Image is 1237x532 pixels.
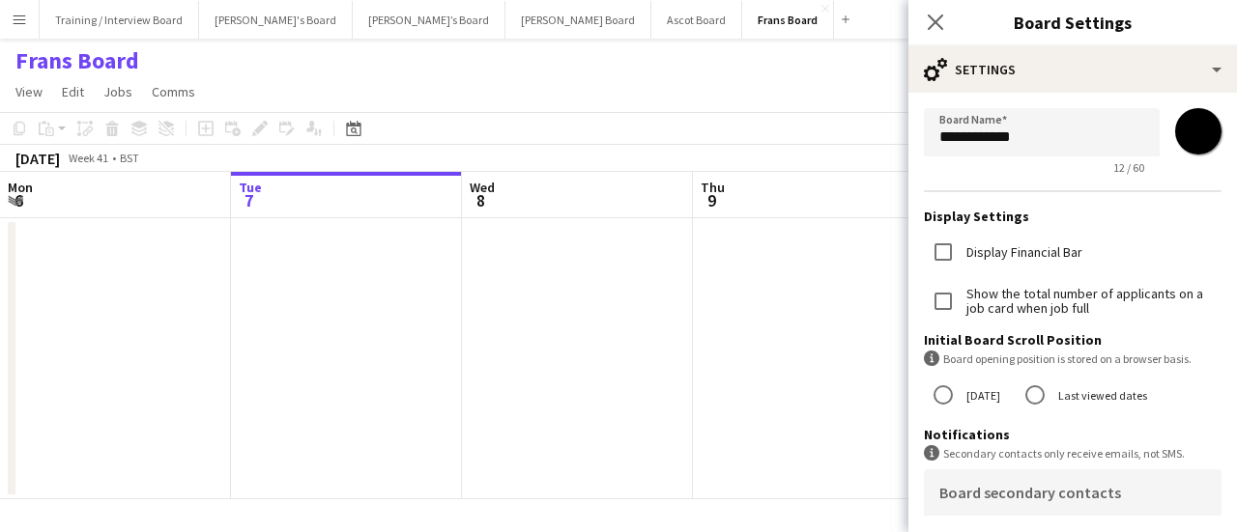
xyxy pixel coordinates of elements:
h3: Display Settings [924,208,1222,225]
span: Week 41 [64,151,112,165]
span: Wed [470,179,495,196]
span: 6 [5,189,33,211]
button: Ascot Board [651,1,742,39]
span: 7 [236,189,262,211]
span: 8 [467,189,495,211]
label: Last viewed dates [1054,380,1147,410]
h3: Board Settings [908,10,1237,35]
span: 9 [698,189,725,211]
mat-label: Board secondary contacts [939,483,1121,502]
button: [PERSON_NAME]'s Board [199,1,353,39]
button: Frans Board [742,1,834,39]
label: [DATE] [963,380,1000,410]
div: Secondary contacts only receive emails, not SMS. [924,445,1222,462]
span: Jobs [103,83,132,100]
a: Comms [144,79,203,104]
div: [DATE] [15,149,60,168]
div: Board opening position is stored on a browser basis. [924,350,1222,367]
a: Edit [54,79,92,104]
span: View [15,83,43,100]
span: Comms [152,83,195,100]
span: 12 / 60 [1098,160,1160,175]
div: Settings [908,46,1237,93]
a: Jobs [96,79,140,104]
button: [PERSON_NAME] Board [505,1,651,39]
span: Edit [62,83,84,100]
span: Mon [8,179,33,196]
h3: Initial Board Scroll Position [924,331,1222,349]
h3: Notifications [924,426,1222,443]
button: Training / Interview Board [40,1,199,39]
label: Show the total number of applicants on a job card when job full [963,287,1222,316]
div: BST [120,151,139,165]
label: Display Financial Bar [963,245,1082,260]
span: Thu [701,179,725,196]
h1: Frans Board [15,46,139,75]
a: View [8,79,50,104]
span: Tue [239,179,262,196]
button: [PERSON_NAME]’s Board [353,1,505,39]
